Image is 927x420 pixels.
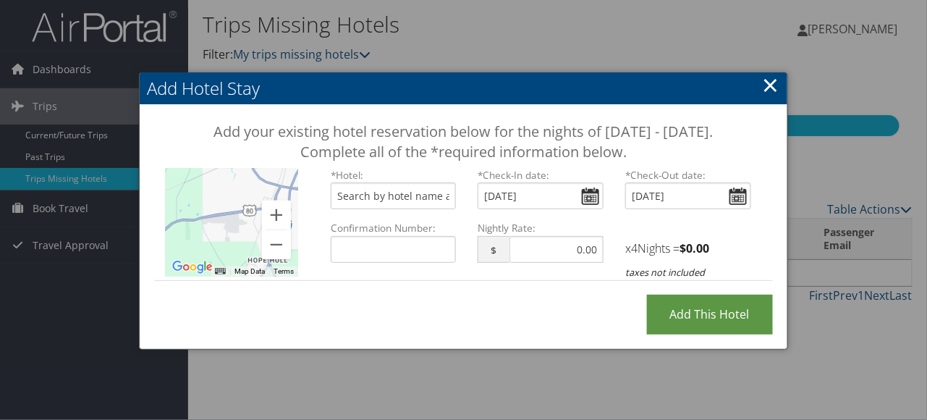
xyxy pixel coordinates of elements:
[215,266,225,277] button: Keyboard shortcuts
[169,258,216,277] a: Open this area in Google Maps (opens a new window)
[478,168,604,182] label: Check-In date:
[680,240,709,256] strong: $
[647,295,773,335] input: Add this Hotel
[331,221,457,235] label: Confirmation Number:
[478,236,509,263] span: $
[331,168,457,182] label: *Hotel:
[763,70,779,99] a: ×
[331,182,457,209] input: Search by hotel name and/or address
[509,236,604,263] input: 0.00
[274,267,294,275] a: Terms (opens in new tab)
[191,122,736,162] h3: Add your existing hotel reservation below for the nights of [DATE] - [DATE]. Complete all of the ...
[262,230,291,259] button: Zoom out
[140,72,787,104] h2: Add Hotel Stay
[478,221,604,235] label: Nightly Rate:
[625,240,751,256] h4: x Nights =
[625,168,751,182] label: Check-Out date:
[234,266,265,277] button: Map Data
[631,240,638,256] span: 4
[262,201,291,230] button: Zoom in
[686,240,709,256] span: 0.00
[625,266,705,279] i: taxes not included
[169,258,216,277] img: Google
